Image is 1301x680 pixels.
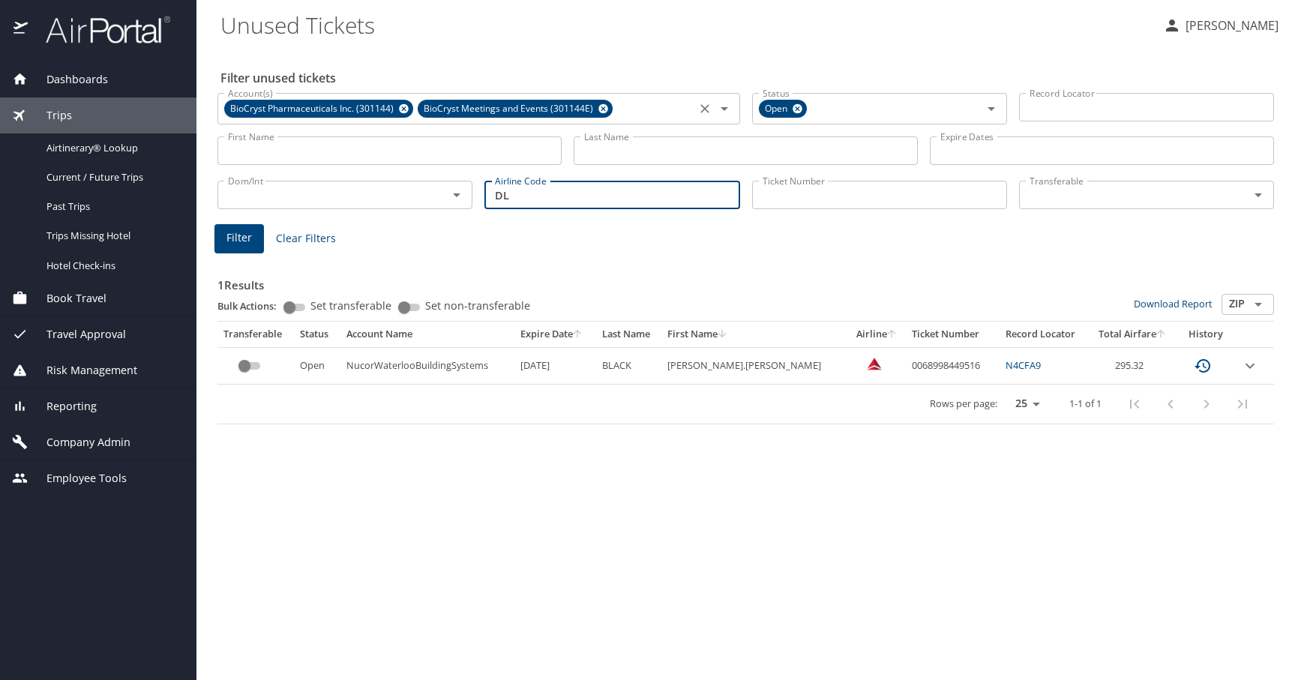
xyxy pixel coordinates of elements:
[28,470,127,487] span: Employee Tools
[28,71,108,88] span: Dashboards
[224,100,413,118] div: BioCryst Pharmaceuticals Inc. (301144)
[46,229,178,243] span: Trips Missing Hotel
[28,362,137,379] span: Risk Management
[1000,322,1089,347] th: Record Locator
[217,268,1274,294] h3: 1 Results
[1069,399,1102,409] p: 1-1 of 1
[1003,393,1045,415] select: rows per page
[596,347,661,384] td: BLACK
[28,107,72,124] span: Trips
[1241,357,1259,375] button: expand row
[1089,347,1176,384] td: 295.32
[214,224,264,253] button: Filter
[1181,16,1279,34] p: [PERSON_NAME]
[1156,330,1167,340] button: sort
[887,330,898,340] button: sort
[661,347,848,384] td: [PERSON_NAME].[PERSON_NAME]
[514,322,596,347] th: Expire Date
[28,398,97,415] span: Reporting
[418,100,613,118] div: BioCryst Meetings and Events (301144E)
[1157,12,1285,39] button: [PERSON_NAME]
[46,199,178,214] span: Past Trips
[29,15,170,44] img: airportal-logo.png
[270,225,342,253] button: Clear Filters
[906,347,1000,384] td: 0068998449516
[276,229,336,248] span: Clear Filters
[425,301,530,311] span: Set non-transferable
[13,15,29,44] img: icon-airportal.png
[661,322,848,347] th: First Name
[46,170,178,184] span: Current / Future Trips
[294,347,340,384] td: Open
[223,328,288,341] div: Transferable
[1248,184,1269,205] button: Open
[220,66,1277,90] h2: Filter unused tickets
[224,101,403,117] span: BioCryst Pharmaceuticals Inc. (301144)
[1248,294,1269,315] button: Open
[981,98,1002,119] button: Open
[906,322,1000,347] th: Ticket Number
[446,184,467,205] button: Open
[294,322,340,347] th: Status
[714,98,735,119] button: Open
[596,322,661,347] th: Last Name
[46,259,178,273] span: Hotel Check-ins
[930,399,997,409] p: Rows per page:
[759,100,807,118] div: Open
[28,326,126,343] span: Travel Approval
[848,322,906,347] th: Airline
[340,347,514,384] td: NucorWaterlooBuildingSystems
[694,98,715,119] button: Clear
[1176,322,1234,347] th: History
[340,322,514,347] th: Account Name
[28,434,130,451] span: Company Admin
[217,299,289,313] p: Bulk Actions:
[718,330,728,340] button: sort
[514,347,596,384] td: [DATE]
[867,356,882,371] img: Delta Airlines
[573,330,583,340] button: sort
[217,322,1274,424] table: custom pagination table
[46,141,178,155] span: Airtinerary® Lookup
[1134,297,1213,310] a: Download Report
[418,101,602,117] span: BioCryst Meetings and Events (301144E)
[28,290,106,307] span: Book Travel
[226,229,252,247] span: Filter
[759,101,796,117] span: Open
[1089,322,1176,347] th: Total Airfare
[1006,358,1041,372] a: N4CFA9
[220,1,1151,48] h1: Unused Tickets
[310,301,391,311] span: Set transferable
